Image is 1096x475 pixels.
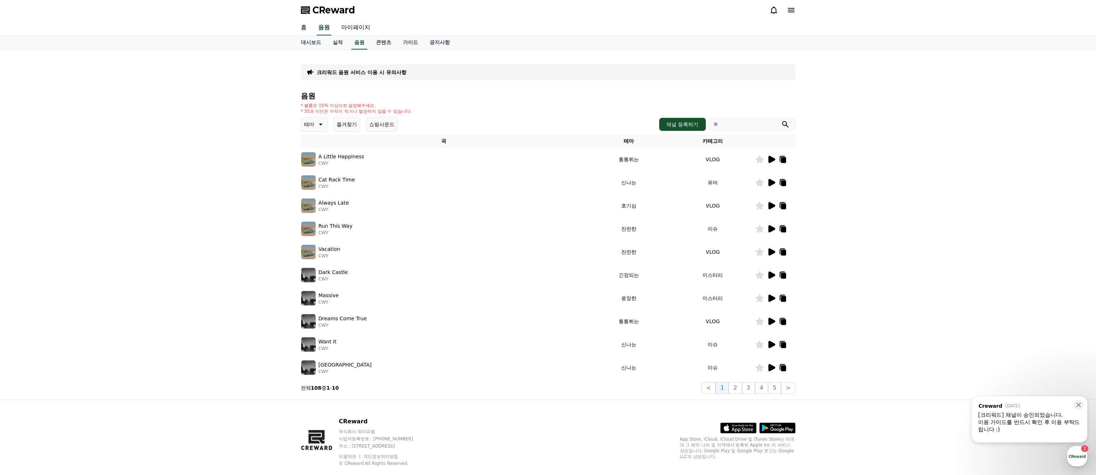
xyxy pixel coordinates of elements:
p: Dark Castle [319,269,348,276]
a: 공지사항 [424,36,456,50]
td: 호기심 [587,194,671,217]
button: 4 [755,382,768,394]
p: A Little Happiness [319,153,364,161]
a: CReward [301,4,355,16]
a: 마이페이지 [336,20,376,35]
button: 1 [716,382,729,394]
th: 카테고리 [671,134,755,148]
a: 1대화 [48,229,93,247]
p: [GEOGRAPHIC_DATA] [319,361,372,369]
strong: 1 [327,385,330,391]
img: music [301,152,316,167]
strong: 10 [332,385,339,391]
button: 즐겨찾기 [333,117,360,132]
td: VLOG [671,194,755,217]
td: 신나는 [587,333,671,356]
p: Massive [319,292,339,299]
td: VLOG [671,148,755,171]
p: Always Late [319,199,349,207]
td: VLOG [671,240,755,264]
p: 테마 [304,119,314,129]
a: 가이드 [397,36,424,50]
h4: 음원 [301,92,796,100]
span: 설정 [112,240,120,246]
p: © CReward All Rights Reserved. [339,461,427,466]
span: 홈 [23,240,27,246]
p: Dreams Come True [319,315,367,322]
td: 미스터리 [671,287,755,310]
img: music [301,337,316,352]
p: App Store, iCloud, iCloud Drive 및 iTunes Store는 미국과 그 밖의 나라 및 지역에서 등록된 Apple Inc.의 서비스 상표입니다. Goo... [680,436,796,459]
p: Vacation [319,245,340,253]
p: 전체 중 - [301,384,339,391]
img: music [301,175,316,190]
img: music [301,268,316,282]
a: 대시보드 [295,36,327,50]
p: Want It [319,338,337,346]
td: 유머 [671,171,755,194]
td: 이슈 [671,356,755,379]
td: 통통튀는 [587,310,671,333]
p: Cat Rack Time [319,176,355,184]
td: 긴장되는 [587,264,671,287]
a: 콘텐츠 [370,36,397,50]
td: 통통튀는 [587,148,671,171]
strong: 108 [311,385,321,391]
button: 채널 등록하기 [659,118,705,131]
a: 크리워드 음원 서비스 이용 시 유의사항 [317,69,406,76]
a: 설정 [93,229,139,247]
span: CReward [312,4,355,16]
img: music [301,198,316,213]
button: > [781,382,795,394]
a: 개인정보처리방침 [363,454,398,459]
p: CWY [319,276,348,282]
td: 이슈 [671,217,755,240]
button: 쇼핑사운드 [366,117,398,132]
a: 이용약관 [339,454,362,459]
p: * 35초 미만은 수익이 적거나 발생하지 않을 수 있습니다. [301,108,412,114]
p: 주소 : [STREET_ADDRESS] [339,443,427,449]
p: * 볼륨은 15% 이상으로 설정해주세요. [301,103,412,108]
p: Run This Way [319,222,353,230]
p: CWY [319,230,353,236]
span: 1 [73,229,76,235]
p: CWY [319,322,367,328]
p: CWY [319,369,372,375]
p: 주식회사 와이피랩 [339,429,427,435]
p: CWY [319,184,355,189]
p: CWY [319,346,337,351]
a: 홈 [295,20,312,35]
p: 사업자등록번호 : [PHONE_NUMBER] [339,436,427,442]
button: 2 [729,382,742,394]
td: VLOG [671,310,755,333]
th: 테마 [587,134,671,148]
img: music [301,314,316,329]
button: 3 [742,382,755,394]
p: CWY [319,161,364,166]
p: CWY [319,299,339,305]
p: CReward [339,417,427,426]
td: 잔잔한 [587,217,671,240]
td: 이슈 [671,333,755,356]
a: 음원 [317,20,331,35]
img: music [301,291,316,305]
th: 곡 [301,134,587,148]
button: < [701,382,716,394]
p: CWY [319,207,349,213]
a: 홈 [2,229,48,247]
a: 실적 [327,36,349,50]
td: 웅장한 [587,287,671,310]
a: 음원 [351,36,367,50]
td: 미스터리 [671,264,755,287]
img: music [301,360,316,375]
td: 신나는 [587,356,671,379]
img: music [301,245,316,259]
button: 5 [768,382,781,394]
img: music [301,222,316,236]
button: 테마 [301,117,328,132]
td: 신나는 [587,171,671,194]
span: 대화 [66,240,75,246]
p: CWY [319,253,340,259]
